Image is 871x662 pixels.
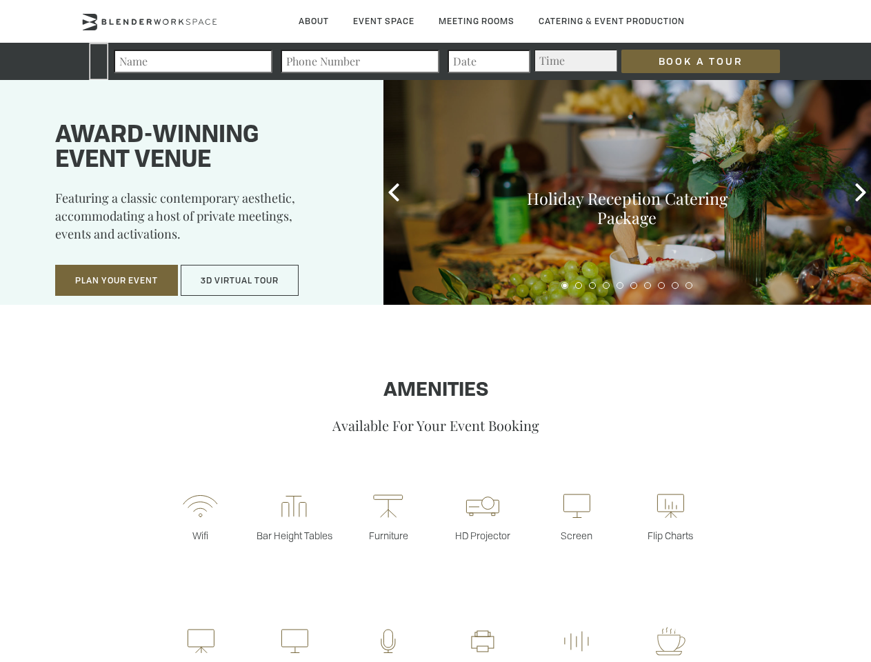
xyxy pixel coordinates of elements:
[55,189,349,252] p: Featuring a classic contemporary aesthetic, accommodating a host of private meetings, events and ...
[341,529,435,542] p: Furniture
[153,529,247,542] p: Wifi
[43,416,828,434] p: Available For Your Event Booking
[623,529,717,542] p: Flip Charts
[43,380,828,402] h1: Amenities
[55,265,178,297] button: Plan Your Event
[248,529,341,542] p: Bar Height Tables
[530,529,623,542] p: Screen
[55,123,349,173] h1: Award-winning event venue
[448,50,530,73] input: Date
[114,50,272,73] input: Name
[527,188,728,228] a: Holiday Reception Catering Package
[621,50,780,73] input: Book a Tour
[181,265,299,297] button: 3D Virtual Tour
[281,50,439,73] input: Phone Number
[436,529,530,542] p: HD Projector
